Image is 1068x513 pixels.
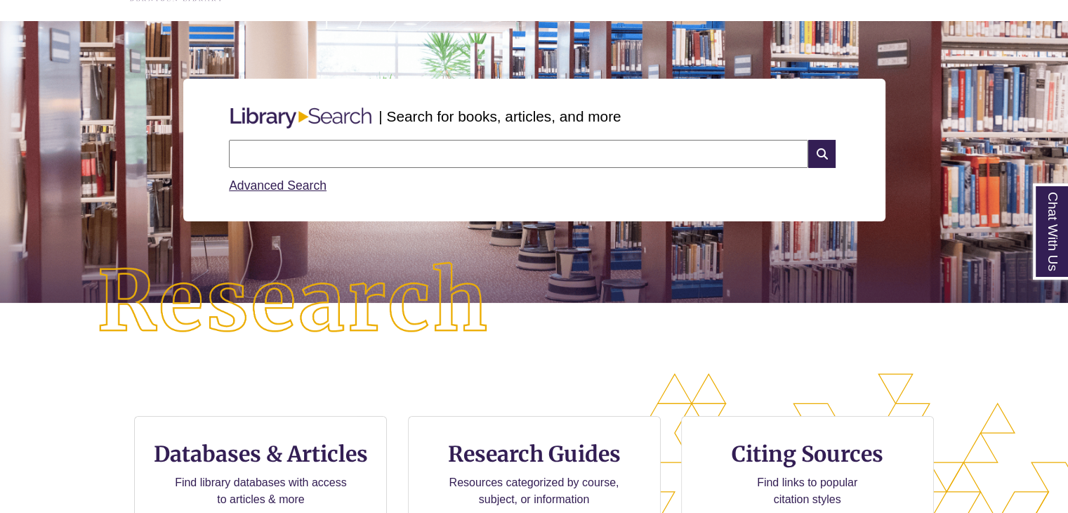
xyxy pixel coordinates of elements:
h3: Research Guides [420,441,649,467]
img: Libary Search [223,102,378,134]
i: Search [808,140,835,168]
h3: Citing Sources [722,441,893,467]
a: Advanced Search [229,178,327,193]
p: Resources categorized by course, subject, or information [442,474,626,508]
p: Find library databases with access to articles & more [169,474,352,508]
h3: Databases & Articles [146,441,375,467]
img: Research [53,219,534,386]
p: | Search for books, articles, and more [378,105,621,127]
p: Find links to popular citation styles [739,474,876,508]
